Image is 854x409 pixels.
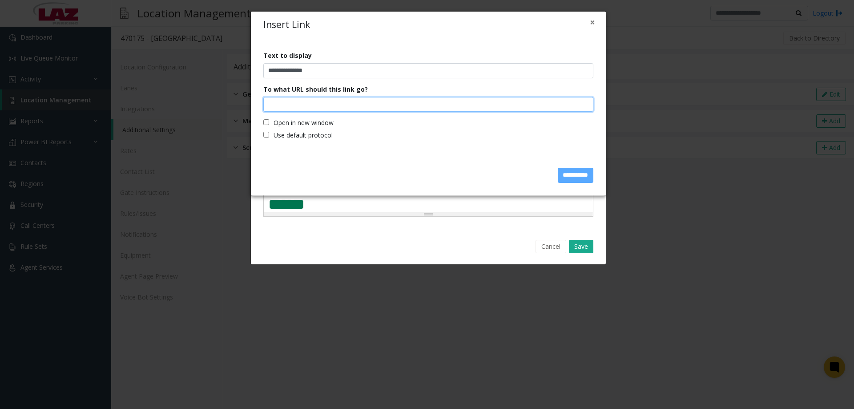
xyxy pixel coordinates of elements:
[263,119,269,125] input: Open in new window
[263,132,269,138] input: Use default protocol
[263,130,333,140] label: Use default protocol
[263,118,334,127] label: Open in new window
[590,18,595,27] button: Close
[263,85,368,94] label: To what URL should this link go?
[263,51,312,60] label: Text to display
[263,18,310,32] h4: Insert Link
